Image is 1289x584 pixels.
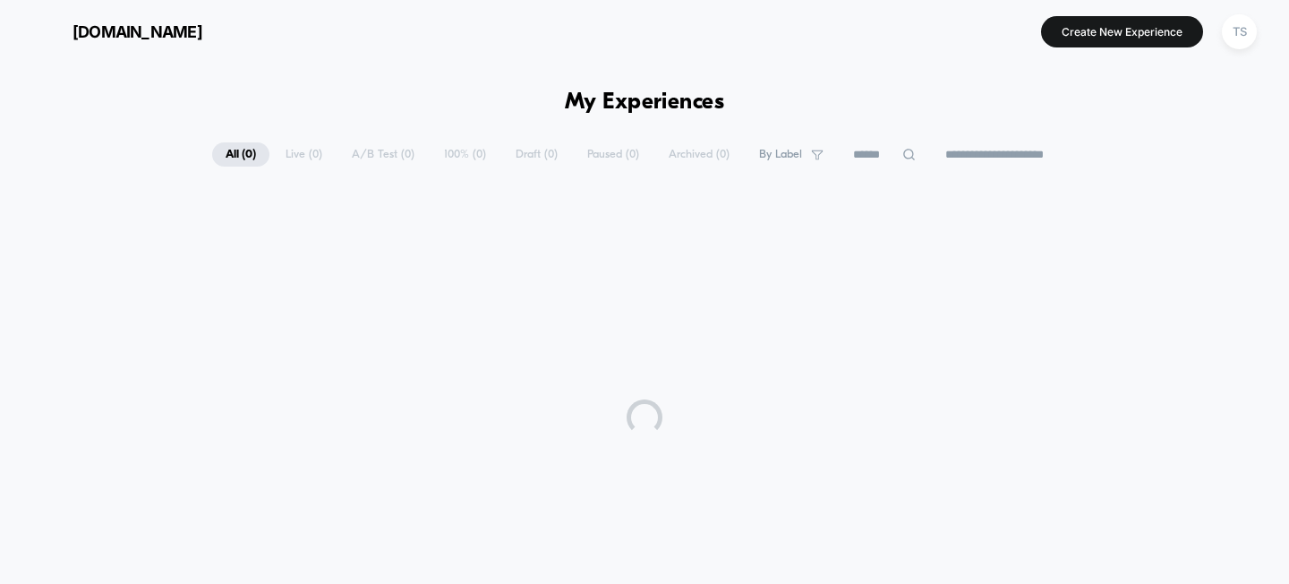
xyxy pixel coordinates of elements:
div: TS [1222,14,1257,49]
button: TS [1216,13,1262,50]
span: All ( 0 ) [212,142,269,167]
h1: My Experiences [565,90,725,116]
button: [DOMAIN_NAME] [27,17,208,46]
span: [DOMAIN_NAME] [73,22,202,41]
button: Create New Experience [1041,16,1203,47]
span: By Label [759,148,802,161]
